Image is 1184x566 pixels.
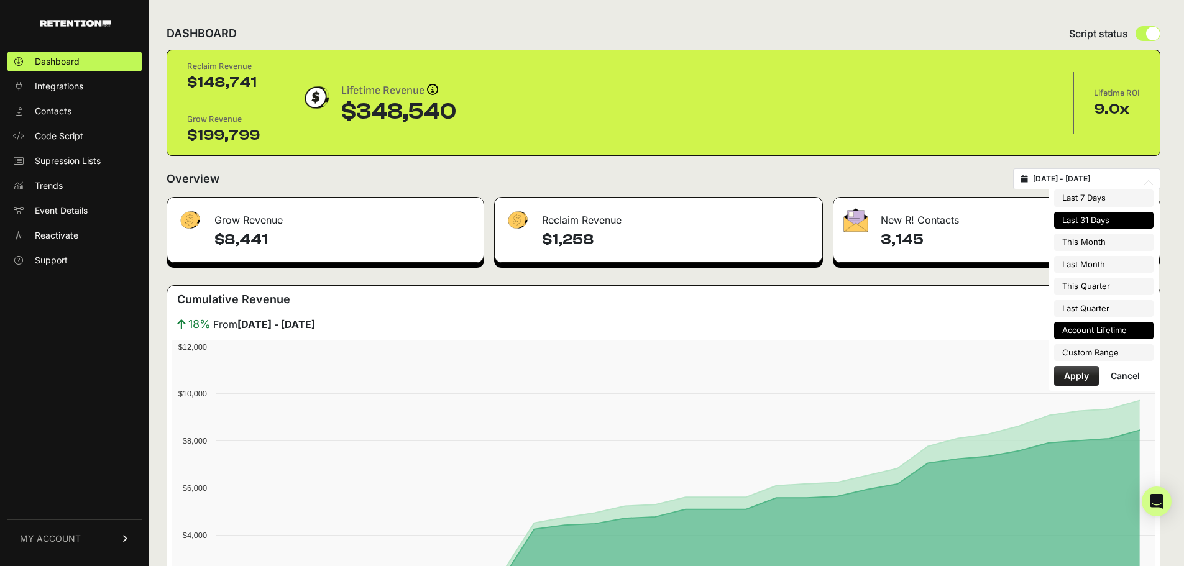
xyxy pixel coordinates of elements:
div: $348,540 [341,99,456,124]
div: $148,741 [187,73,260,93]
div: $199,799 [187,126,260,145]
button: Cancel [1101,366,1150,386]
div: New R! Contacts [833,198,1160,235]
h4: $8,441 [214,230,474,250]
strong: [DATE] - [DATE] [237,318,315,331]
span: Supression Lists [35,155,101,167]
img: dollar-coin-05c43ed7efb7bc0c12610022525b4bbbb207c7efeef5aecc26f025e68dcafac9.png [300,82,331,113]
text: $12,000 [178,342,207,352]
a: MY ACCOUNT [7,519,142,557]
a: Contacts [7,101,142,121]
img: fa-dollar-13500eef13a19c4ab2b9ed9ad552e47b0d9fc28b02b83b90ba0e00f96d6372e9.png [505,208,530,232]
text: $10,000 [178,389,207,398]
div: Reclaim Revenue [187,60,260,73]
a: Supression Lists [7,151,142,171]
h3: Cumulative Revenue [177,291,290,308]
li: Last Quarter [1054,300,1154,317]
li: Account Lifetime [1054,322,1154,339]
li: Last 31 Days [1054,212,1154,229]
a: Dashboard [7,52,142,71]
a: Integrations [7,76,142,96]
div: Grow Revenue [167,198,484,235]
span: Contacts [35,105,71,117]
text: $6,000 [183,483,207,493]
div: 9.0x [1094,99,1140,119]
div: Reclaim Revenue [495,198,822,235]
text: $4,000 [183,531,207,540]
a: Trends [7,176,142,196]
div: Lifetime Revenue [341,82,456,99]
img: Retention.com [40,20,111,27]
span: Trends [35,180,63,192]
li: This Quarter [1054,278,1154,295]
img: fa-dollar-13500eef13a19c4ab2b9ed9ad552e47b0d9fc28b02b83b90ba0e00f96d6372e9.png [177,208,202,232]
a: Code Script [7,126,142,146]
h4: $1,258 [542,230,812,250]
a: Reactivate [7,226,142,245]
div: Lifetime ROI [1094,87,1140,99]
text: $8,000 [183,436,207,445]
span: MY ACCOUNT [20,532,81,545]
span: Dashboard [35,55,80,68]
a: Event Details [7,201,142,221]
li: Custom Range [1054,344,1154,362]
span: Reactivate [35,229,78,242]
span: From [213,317,315,332]
span: Code Script [35,130,83,142]
a: Support [7,250,142,270]
img: fa-envelope-19ae18322b30453b285274b1b8af3d052b27d846a4fbe8435d1a52b978f639a2.png [843,208,868,232]
li: This Month [1054,234,1154,251]
li: Last 7 Days [1054,189,1154,207]
div: Grow Revenue [187,113,260,126]
div: Open Intercom Messenger [1142,486,1172,516]
h2: Overview [167,170,219,188]
span: Integrations [35,80,83,93]
button: Apply [1054,366,1099,386]
span: Support [35,254,68,267]
h2: DASHBOARD [167,25,237,42]
li: Last Month [1054,256,1154,273]
h4: 3,145 [881,230,1150,250]
span: Event Details [35,204,88,217]
span: Script status [1069,26,1128,41]
span: 18% [188,316,211,333]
